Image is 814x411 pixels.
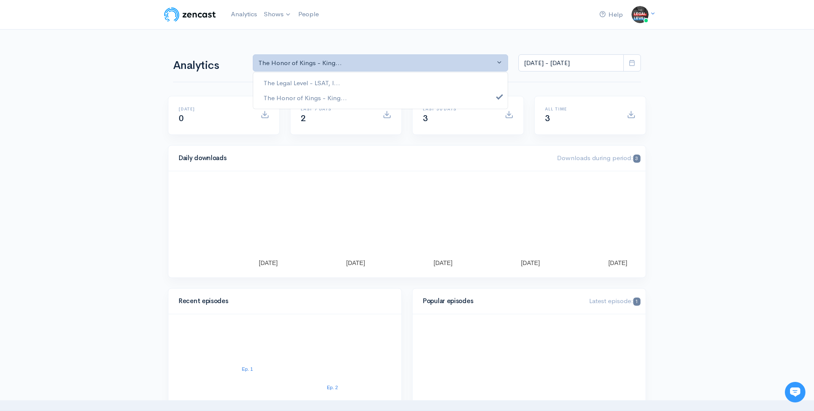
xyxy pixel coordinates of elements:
[295,5,322,24] a: People
[179,107,250,111] h6: [DATE]
[346,259,365,266] text: [DATE]
[785,382,805,402] iframe: gist-messenger-bubble-iframe
[130,285,149,309] button: />GIF
[258,58,495,68] div: The Honor of Kings - King...
[179,113,184,124] span: 0
[608,259,627,266] text: [DATE]
[596,6,626,24] a: Help
[179,182,635,267] svg: A chart.
[263,78,340,88] span: The Legal Level - LSAT, l...
[179,155,547,162] h4: Daily downloads
[134,292,145,300] g: />
[163,6,217,23] img: ZenCast Logo
[434,259,452,266] text: [DATE]
[179,325,391,410] svg: A chart.
[301,113,306,124] span: 2
[423,325,635,410] svg: A chart.
[423,298,579,305] h4: Popular episodes
[259,259,278,266] text: [DATE]
[423,107,494,111] h6: Last 30 days
[545,107,616,111] h6: All time
[589,297,640,305] span: Latest episode:
[545,113,550,124] span: 3
[423,113,428,124] span: 3
[227,5,260,24] a: Analytics
[26,27,161,45] h2: Just let us know if you need anything and we'll be happy to help! 🙂
[173,60,242,72] h1: Analytics
[557,154,640,162] span: Downloads during period:
[26,11,161,23] h1: ZenCast
[136,294,143,298] tspan: GIF
[521,259,540,266] text: [DATE]
[633,298,640,306] span: 1
[633,155,640,163] span: 3
[327,385,338,390] text: Ep. 2
[260,5,295,24] a: Shows
[518,54,624,72] input: analytics date range selector
[242,366,253,372] text: Ep. 1
[34,53,111,61] h4: Typically replies in a few hours .
[253,54,508,72] button: The Honor of Kings - King...
[631,6,649,23] img: ...
[301,107,372,111] h6: Last 7 days
[179,298,386,305] h4: Recent episodes
[263,93,347,103] span: The Honor of Kings - King...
